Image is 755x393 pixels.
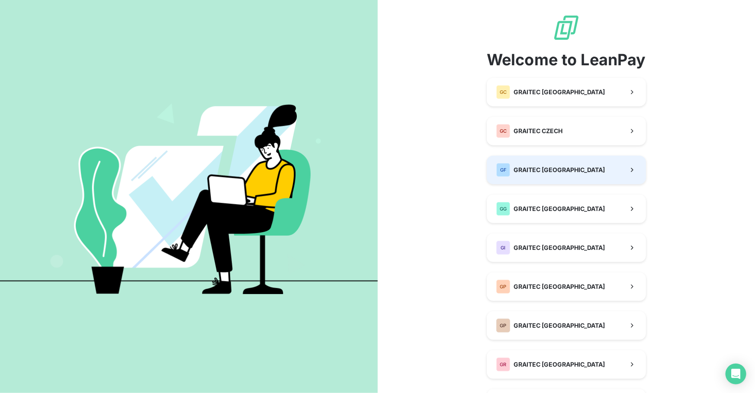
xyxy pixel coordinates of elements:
[487,195,646,223] button: GGGRAITEC [GEOGRAPHIC_DATA]
[514,127,562,135] span: GRAITEC CZECH
[514,166,605,174] span: GRAITEC [GEOGRAPHIC_DATA]
[487,272,646,301] button: GPGRAITEC [GEOGRAPHIC_DATA]
[514,88,605,96] span: GRAITEC [GEOGRAPHIC_DATA]
[487,52,646,67] span: Welcome to LeanPay
[496,241,510,255] div: GI
[487,117,646,145] button: GCGRAITEC CZECH
[514,204,605,213] span: GRAITEC [GEOGRAPHIC_DATA]
[514,321,605,330] span: GRAITEC [GEOGRAPHIC_DATA]
[726,364,746,384] div: Open Intercom Messenger
[553,14,580,42] img: logo sigle
[514,243,605,252] span: GRAITEC [GEOGRAPHIC_DATA]
[496,163,510,177] div: GF
[496,202,510,216] div: GG
[487,78,646,106] button: GCGRAITEC [GEOGRAPHIC_DATA]
[487,233,646,262] button: GIGRAITEC [GEOGRAPHIC_DATA]
[487,350,646,379] button: GRGRAITEC [GEOGRAPHIC_DATA]
[496,124,510,138] div: GC
[487,156,646,184] button: GFGRAITEC [GEOGRAPHIC_DATA]
[496,358,510,371] div: GR
[496,280,510,294] div: GP
[514,282,605,291] span: GRAITEC [GEOGRAPHIC_DATA]
[514,360,605,369] span: GRAITEC [GEOGRAPHIC_DATA]
[496,85,510,99] div: GC
[496,319,510,332] div: GP
[487,311,646,340] button: GPGRAITEC [GEOGRAPHIC_DATA]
